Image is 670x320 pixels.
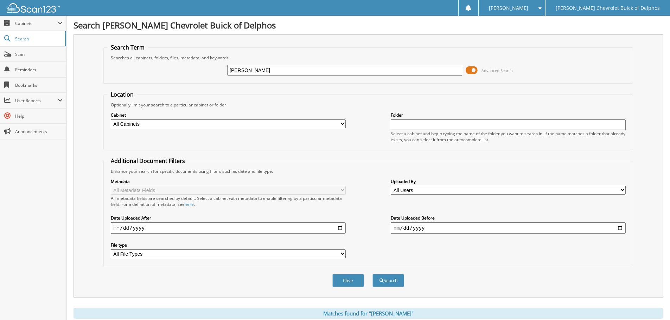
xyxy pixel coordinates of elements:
[391,112,626,118] label: Folder
[111,215,346,221] label: Date Uploaded After
[481,68,513,73] span: Advanced Search
[74,19,663,31] h1: Search [PERSON_NAME] Chevrolet Buick of Delphos
[107,55,629,61] div: Searches all cabinets, folders, files, metadata, and keywords
[372,274,404,287] button: Search
[556,6,660,10] span: [PERSON_NAME] Chevrolet Buick of Delphos
[15,82,63,88] span: Bookmarks
[111,242,346,248] label: File type
[332,274,364,287] button: Clear
[15,129,63,135] span: Announcements
[391,222,626,234] input: end
[7,3,60,13] img: scan123-logo-white.svg
[391,131,626,143] div: Select a cabinet and begin typing the name of the folder you want to search in. If the name match...
[111,195,346,207] div: All metadata fields are searched by default. Select a cabinet with metadata to enable filtering b...
[107,91,137,98] legend: Location
[107,102,629,108] div: Optionally limit your search to a particular cabinet or folder
[489,6,528,10] span: [PERSON_NAME]
[15,98,58,104] span: User Reports
[107,157,189,165] legend: Additional Document Filters
[111,112,346,118] label: Cabinet
[74,308,663,319] div: Matches found for "[PERSON_NAME]"
[111,222,346,234] input: start
[391,178,626,184] label: Uploaded By
[185,201,194,207] a: here
[15,113,63,119] span: Help
[107,44,148,51] legend: Search Term
[111,178,346,184] label: Metadata
[107,168,629,174] div: Enhance your search for specific documents using filters such as date and file type.
[15,36,62,42] span: Search
[15,67,63,73] span: Reminders
[15,20,58,26] span: Cabinets
[15,51,63,57] span: Scan
[391,215,626,221] label: Date Uploaded Before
